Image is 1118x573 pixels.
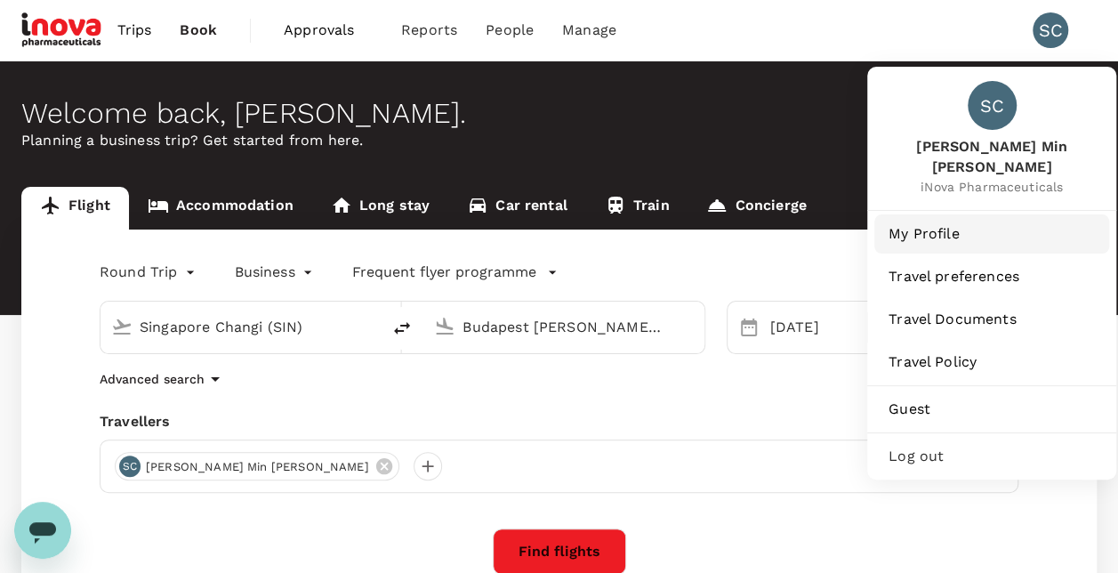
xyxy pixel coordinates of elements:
p: Planning a business trip? Get started from here. [21,130,1097,151]
img: iNova Pharmaceuticals [21,11,103,50]
span: Travel preferences [889,266,1095,287]
a: Flight [21,187,129,230]
p: Advanced search [100,370,205,388]
a: Travel preferences [874,257,1109,296]
div: SC [1033,12,1068,48]
div: SC [968,81,1017,130]
a: Long stay [312,187,448,230]
div: [DATE] [763,310,865,345]
button: Open [368,325,372,328]
div: Round Trip [100,258,199,286]
span: My Profile [889,223,1095,245]
span: Travel Policy [889,351,1095,373]
a: Travel Policy [874,343,1109,382]
div: SC [119,456,141,477]
button: delete [381,307,423,350]
a: Travel Documents [874,300,1109,339]
span: Trips [117,20,152,41]
span: iNova Pharmaceuticals [867,178,1116,196]
button: Open [692,325,696,328]
span: People [486,20,534,41]
button: Frequent flyer programme [352,262,558,283]
a: Car rental [448,187,586,230]
div: SC[PERSON_NAME] Min [PERSON_NAME] [115,452,399,480]
span: Travel Documents [889,309,1095,330]
p: Frequent flyer programme [352,262,536,283]
a: Train [586,187,688,230]
div: Travellers [100,411,1018,432]
a: Concierge [688,187,824,230]
a: Accommodation [129,187,312,230]
div: Welcome back , [PERSON_NAME] . [21,97,1097,130]
span: Manage [562,20,616,41]
span: Reports [401,20,457,41]
button: Advanced search [100,368,226,390]
div: Log out [874,437,1109,476]
a: My Profile [874,214,1109,254]
span: Approvals [284,20,373,41]
a: Guest [874,390,1109,429]
input: Depart from [140,313,343,341]
div: Business [235,258,317,286]
span: Book [180,20,217,41]
input: Going to [462,313,666,341]
span: [PERSON_NAME] Min [PERSON_NAME] [135,458,380,476]
span: [PERSON_NAME] Min [PERSON_NAME] [867,137,1116,178]
span: Log out [889,446,1095,467]
span: Guest [889,399,1095,420]
iframe: Button to launch messaging window [14,502,71,559]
